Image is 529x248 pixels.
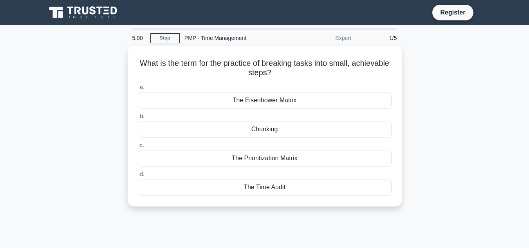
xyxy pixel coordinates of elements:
h5: What is the term for the practice of breaking tasks into small, achievable steps? [137,58,392,78]
div: Expert [287,30,356,46]
div: The Prioritization Matrix [138,150,392,167]
div: The Eisenhower Matrix [138,92,392,109]
a: Register [435,7,470,17]
span: b. [139,113,144,119]
div: Chunking [138,121,392,138]
div: 5:00 [128,30,150,46]
div: The Time Audit [138,179,392,196]
span: a. [139,84,144,91]
div: 1/5 [356,30,402,46]
span: d. [139,171,144,177]
div: PMP - Time Management [180,30,287,46]
a: Stop [150,33,180,43]
span: c. [139,142,144,148]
